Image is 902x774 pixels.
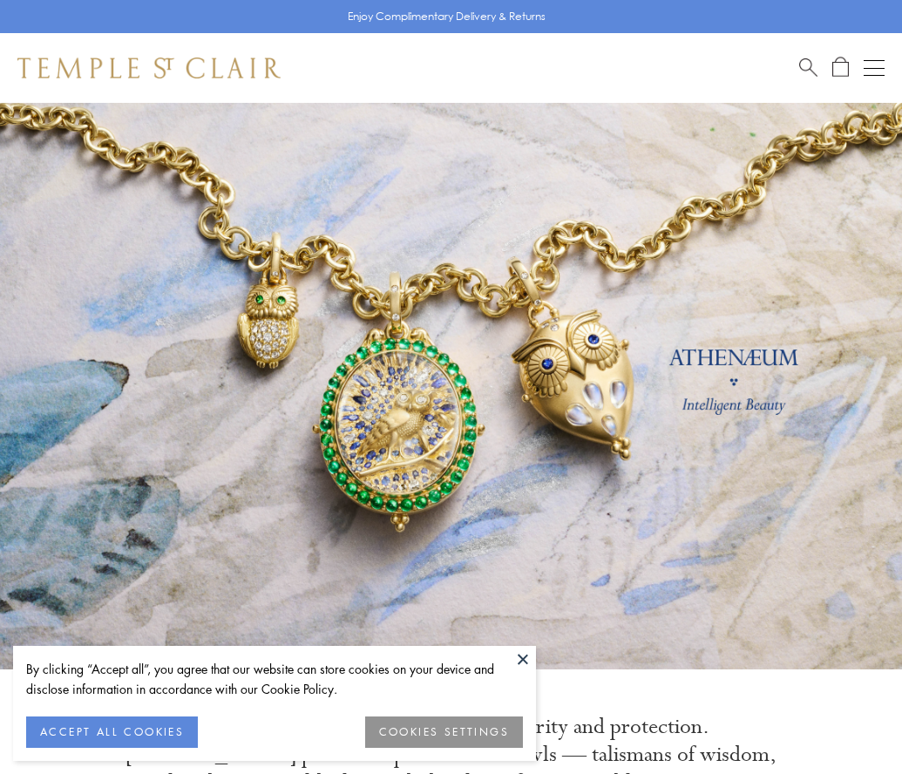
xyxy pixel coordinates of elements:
[799,57,817,78] a: Search
[864,58,885,78] button: Open navigation
[17,58,281,78] img: Temple St. Clair
[348,8,546,25] p: Enjoy Complimentary Delivery & Returns
[365,716,523,748] button: COOKIES SETTINGS
[26,716,198,748] button: ACCEPT ALL COOKIES
[26,659,523,699] div: By clicking “Accept all”, you agree that our website can store cookies on your device and disclos...
[832,57,849,78] a: Open Shopping Bag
